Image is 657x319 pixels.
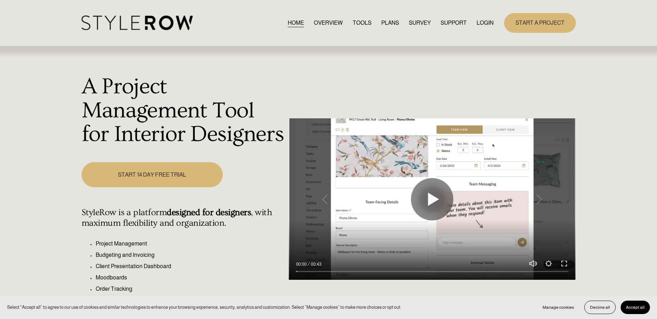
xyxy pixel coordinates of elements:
p: Project Management [96,240,285,248]
a: TOOLS [353,18,371,28]
p: Select “Accept all” to agree to our use of cookies and similar technologies to enhance your brows... [7,304,401,311]
a: SURVEY [409,18,431,28]
p: Order Tracking [96,285,285,293]
button: Manage cookies [537,301,579,314]
div: Duration [308,261,323,268]
a: HOME [288,18,304,28]
div: Current time [296,261,308,268]
button: Play [411,178,453,220]
strong: designed for designers [167,207,251,218]
span: Manage cookies [543,305,574,310]
p: Budgeting and Invoicing [96,251,285,259]
img: StyleRow [82,16,193,30]
input: Seek [296,269,568,274]
p: Client Presentation Dashboard [96,262,285,271]
a: OVERVIEW [314,18,343,28]
button: Decline all [584,301,616,314]
a: LOGIN [477,18,494,28]
span: SUPPORT [441,19,467,27]
a: folder dropdown [441,18,467,28]
a: PLANS [381,18,399,28]
h4: StyleRow is a platform , with maximum flexibility and organization. [82,207,285,229]
h1: A Project Management Tool for Interior Designers [82,75,285,147]
span: Decline all [590,305,610,310]
a: START 14 DAY FREE TRIAL [82,162,223,187]
button: Accept all [621,301,650,314]
p: Moodboards [96,273,285,282]
span: Accept all [626,305,645,310]
a: START A PROJECT [504,13,576,33]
